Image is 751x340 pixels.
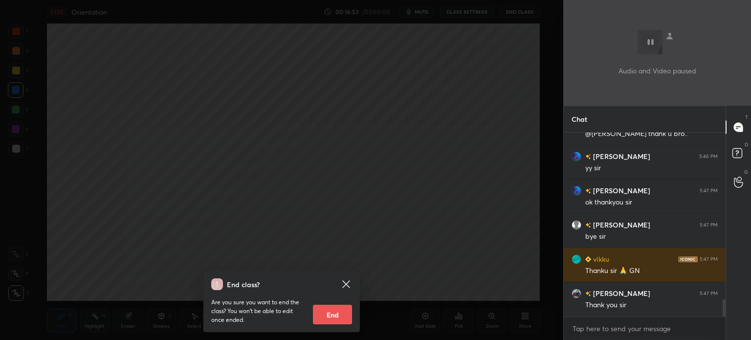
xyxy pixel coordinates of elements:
[572,220,581,230] img: default.png
[700,256,718,262] div: 5:47 PM
[700,222,718,228] div: 5:47 PM
[591,288,650,298] h6: [PERSON_NAME]
[745,141,748,148] p: D
[585,198,718,207] div: ok thankyou sir
[591,220,650,230] h6: [PERSON_NAME]
[227,279,260,290] h4: End class?
[585,266,718,276] div: Thanku sir 🙏 GN
[591,254,609,264] h6: vikku
[700,188,718,194] div: 5:47 PM
[585,188,591,194] img: no-rating-badge.077c3623.svg
[585,232,718,242] div: bye sir
[572,254,581,264] img: AOh14GhsaIlK_76sQoub3G4TBFOpYZulLFQYE2qb8bGx8rU=s96-c
[585,300,718,310] div: Thank you sir
[585,154,591,159] img: no-rating-badge.077c3623.svg
[211,298,305,324] p: Are you sure you want to end the class? You won’t be able to edit once ended.
[585,223,591,228] img: no-rating-badge.077c3623.svg
[699,154,718,159] div: 5:46 PM
[744,168,748,176] p: G
[591,151,650,161] h6: [PERSON_NAME]
[745,113,748,121] p: T
[618,66,696,76] p: Audio and Video paused
[313,305,352,324] button: End
[585,291,591,296] img: no-rating-badge.077c3623.svg
[572,152,581,161] img: 6dd65957b46d4b398e49edb83e352f42.jpg
[700,291,718,296] div: 5:47 PM
[585,256,591,262] img: Learner_Badge_beginner_1_8b307cf2a0.svg
[572,289,581,298] img: 648e4a7319f2405cafa027c238545383.jpg
[585,129,718,139] div: @[PERSON_NAME] thank u bro..
[585,163,718,173] div: yy sir
[572,186,581,196] img: 6dd65957b46d4b398e49edb83e352f42.jpg
[678,256,698,262] img: iconic-dark.1390631f.png
[564,106,595,132] p: Chat
[591,185,650,196] h6: [PERSON_NAME]
[564,133,726,317] div: grid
